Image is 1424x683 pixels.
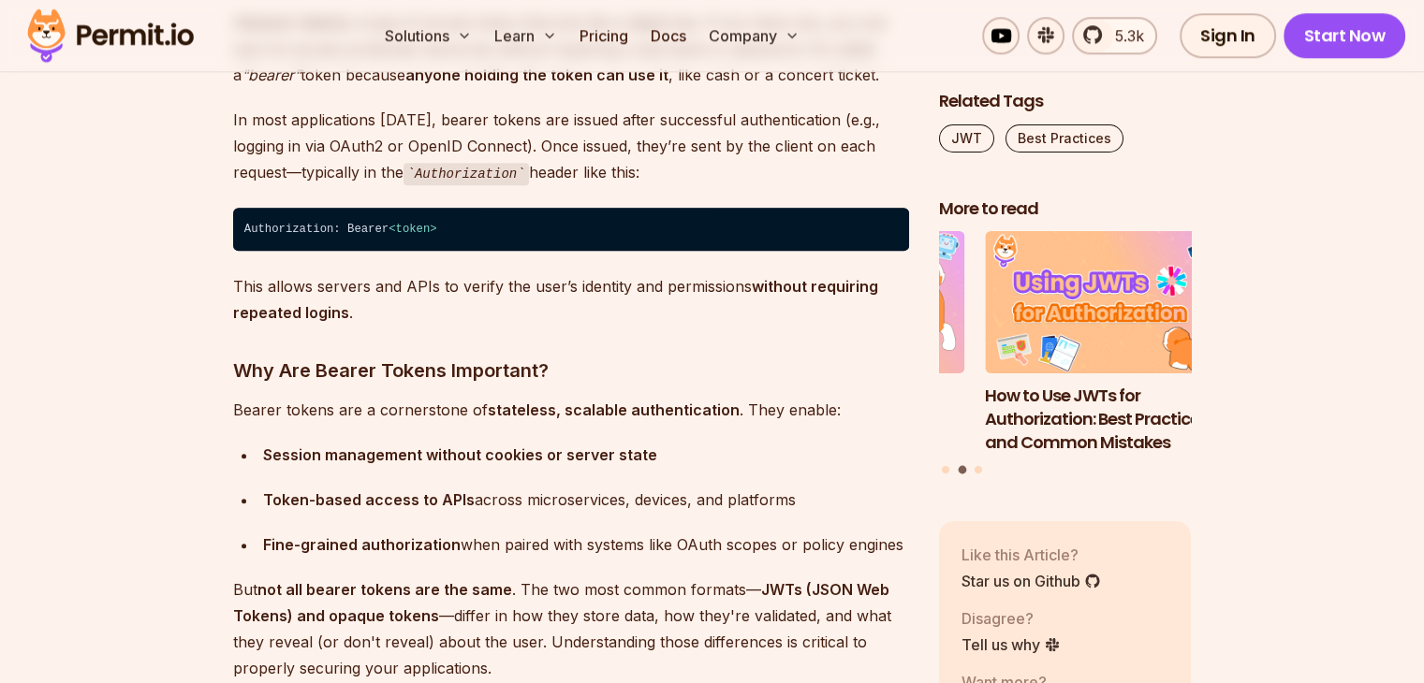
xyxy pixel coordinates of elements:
h2: Related Tags [939,90,1192,113]
p: Disagree? [962,607,1061,630]
li: 2 of 3 [985,232,1238,455]
code: Authorization: Bearer [233,208,909,251]
img: Permit logo [19,4,202,67]
span: 5.3k [1104,24,1144,47]
strong: stateless, scalable authentication [488,400,740,419]
div: when paired with systems like OAuth scopes or policy engines [263,531,909,558]
h3: How to Use JWTs for Authorization: Best Practices and Common Mistakes [985,385,1238,454]
a: Best Practices [1006,124,1123,153]
p: In most applications [DATE], bearer tokens are issued after successful authentication (e.g., logg... [233,107,909,186]
strong: without requiring repeated logins [233,277,878,322]
strong: anyone holding the token can use it [405,65,668,84]
button: Go to slide 2 [958,466,966,474]
span: token [396,223,431,236]
strong: not all bearer tokens are the same [257,580,512,599]
h2: More to read [939,197,1192,221]
a: How to Use JWTs for Authorization: Best Practices and Common MistakesHow to Use JWTs for Authoriz... [985,232,1238,455]
button: Solutions [377,17,479,54]
a: Start Now [1284,13,1406,58]
p: Like this Article? [962,544,1101,566]
strong: Session management without cookies or server state [263,445,657,464]
p: This allows servers and APIs to verify the user’s identity and permissions . [233,273,909,326]
button: Learn [487,17,565,54]
span: < > [389,223,436,236]
h3: Why JWTs Can’t Handle AI Agent Access [712,385,965,431]
em: "bearer" [242,65,301,84]
li: 1 of 3 [712,232,965,455]
button: Go to slide 3 [975,466,982,473]
a: Docs [643,17,694,54]
a: Star us on Github [962,570,1101,592]
div: across microservices, devices, and platforms [263,487,909,513]
strong: Token-based access to APIs [263,490,475,509]
strong: JWTs (JSON Web Tokens) and opaque tokens [233,580,889,625]
h3: Why Are Bearer Tokens Important? [233,356,909,385]
button: Company [701,17,807,54]
a: JWT [939,124,994,153]
code: Authorization [404,163,529,185]
button: Go to slide 1 [942,466,949,473]
p: Bearer tokens are a cornerstone of . They enable: [233,397,909,423]
div: Posts [939,232,1192,477]
p: But . The two most common formats— —differ in how they store data, how they're validated, and wha... [233,576,909,681]
a: Pricing [572,17,636,54]
img: How to Use JWTs for Authorization: Best Practices and Common Mistakes [985,232,1238,374]
a: Sign In [1180,13,1276,58]
strong: Fine-grained authorization [263,535,461,554]
a: Tell us why [962,633,1061,656]
a: 5.3k [1072,17,1157,54]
